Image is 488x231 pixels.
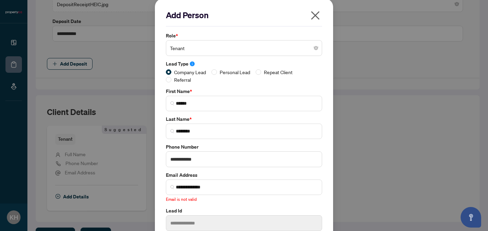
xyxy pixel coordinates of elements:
label: Email Address [166,171,322,179]
label: Phone Number [166,143,322,151]
label: Last Name [166,115,322,123]
label: Role [166,32,322,39]
span: Referral [171,76,194,83]
span: info-circle [190,61,195,66]
img: search_icon [170,129,174,133]
label: Lead Id [166,207,322,215]
span: Tenant [170,42,318,55]
span: Email is not valid [166,197,197,202]
label: First Name [166,88,322,95]
span: close [310,10,321,21]
span: Personal Lead [217,68,253,76]
button: Open asap [461,207,481,228]
label: Lead Type [166,60,322,68]
img: search_icon [170,185,174,189]
h2: Add Person [166,10,322,21]
span: Company Lead [171,68,209,76]
img: search_icon [170,101,174,105]
span: Repeat Client [261,68,295,76]
span: close-circle [314,46,318,50]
